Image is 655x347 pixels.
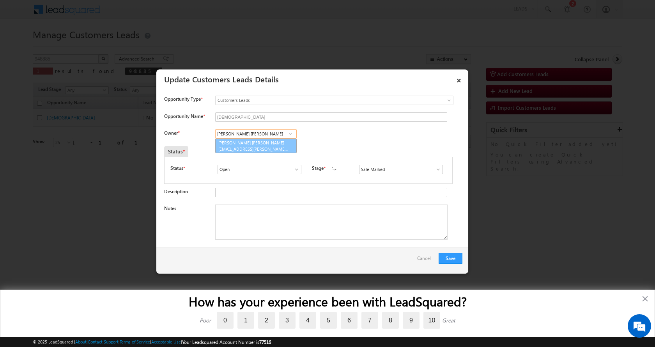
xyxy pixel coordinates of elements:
a: Update Customers Leads Details [164,73,279,84]
label: Description [164,189,188,194]
div: Chat with us now [41,41,131,51]
a: Terms of Service [120,339,150,344]
a: Show All Items [285,130,295,138]
div: Great [442,317,455,324]
span: Customers Leads [216,97,421,104]
label: Owner [164,130,179,136]
a: Contact Support [88,339,119,344]
span: Your Leadsquared Account Number is [182,339,271,345]
label: 3 [279,312,296,329]
input: Type to Search [218,165,301,174]
span: Opportunity Type [164,96,201,103]
label: Notes [164,205,176,211]
a: × [452,72,466,86]
em: Start Chat [106,240,142,251]
textarea: Type your message and hit 'Enter' [10,72,142,234]
span: [EMAIL_ADDRESS][PERSON_NAME][DOMAIN_NAME] [218,146,289,152]
button: Save [439,253,462,264]
label: 6 [341,312,358,329]
a: Show All Items [431,165,441,173]
label: Stage [312,165,324,172]
div: Status [164,146,188,157]
h2: How has your experience been with LeadSquared? [16,294,639,309]
span: © 2025 LeadSquared | | | | | [33,338,271,346]
button: Close [641,292,649,305]
a: Show All Items [290,165,299,173]
label: 10 [423,312,440,329]
a: Cancel [417,253,435,268]
label: 0 [217,312,234,329]
label: 8 [382,312,399,329]
label: 7 [361,312,378,329]
label: 1 [237,312,254,329]
label: 9 [403,312,420,329]
label: 5 [320,312,337,329]
a: [PERSON_NAME] [PERSON_NAME] [215,139,297,153]
label: Opportunity Name [164,113,205,119]
span: 77516 [259,339,271,345]
div: Minimize live chat window [128,4,147,23]
a: Acceptable Use [151,339,181,344]
label: 2 [258,312,275,329]
a: Customers Leads [215,96,453,105]
img: d_60004797649_company_0_60004797649 [13,41,33,51]
input: Type to Search [359,165,443,174]
a: About [75,339,87,344]
div: Poor [200,317,211,324]
input: Type to Search [215,129,297,139]
label: 4 [299,312,316,329]
label: Status [170,165,183,172]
